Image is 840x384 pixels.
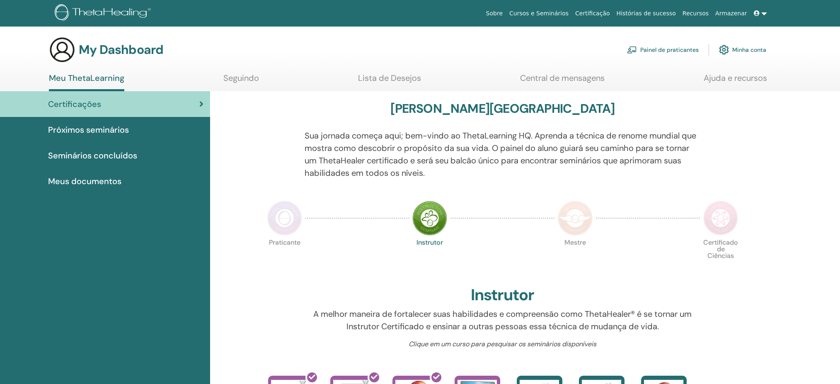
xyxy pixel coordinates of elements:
[305,129,700,179] p: Sua jornada começa aqui; bem-vindo ao ThetaLearning HQ. Aprenda a técnica de renome mundial que m...
[412,239,447,274] p: Instrutor
[358,73,421,89] a: Lista de Desejos
[712,6,750,21] a: Armazenar
[613,6,679,21] a: Histórias de sucesso
[49,73,124,91] a: Meu ThetaLearning
[49,36,75,63] img: generic-user-icon.jpg
[471,286,534,305] h2: Instrutor
[48,175,121,187] span: Meus documentos
[719,43,729,57] img: cog.svg
[267,239,302,274] p: Praticante
[79,42,163,57] h3: My Dashboard
[627,41,699,59] a: Painel de praticantes
[48,98,101,110] span: Certificações
[679,6,712,21] a: Recursos
[506,6,572,21] a: Cursos e Seminários
[520,73,605,89] a: Central de mensagens
[704,73,767,89] a: Ajuda e recursos
[223,73,259,89] a: Seguindo
[703,239,738,274] p: Certificado de Ciências
[267,201,302,236] img: Practitioner
[627,46,637,53] img: chalkboard-teacher.svg
[305,308,700,333] p: A melhor maneira de fortalecer suas habilidades e compreensão como ThetaHealer® é se tornar um In...
[558,201,593,236] img: Master
[412,201,447,236] img: Instructor
[719,41,766,59] a: Minha conta
[55,4,154,23] img: logo.png
[572,6,613,21] a: Certificação
[558,239,593,274] p: Mestre
[703,201,738,236] img: Certificate of Science
[48,124,129,136] span: Próximos seminários
[483,6,506,21] a: Sobre
[305,339,700,349] p: Clique em um curso para pesquisar os seminários disponíveis
[390,101,615,116] h3: [PERSON_NAME][GEOGRAPHIC_DATA]
[48,149,137,162] span: Seminários concluídos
